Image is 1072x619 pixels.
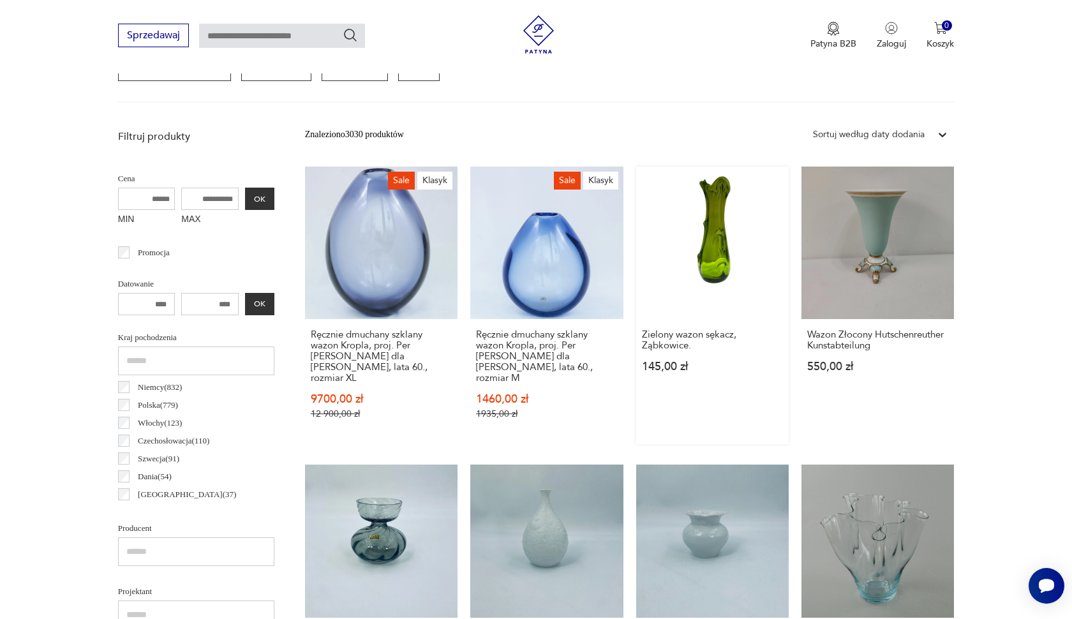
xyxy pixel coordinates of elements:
[927,22,954,50] button: 0Koszyk
[118,585,274,599] p: Projektant
[138,416,182,430] p: Włochy ( 123 )
[245,188,274,210] button: OK
[519,15,558,54] img: Patyna - sklep z meblami i dekoracjami vintage
[827,22,840,36] img: Ikona medalu
[118,24,189,47] button: Sprzedawaj
[305,167,458,444] a: SaleKlasykRęcznie dmuchany szklany wazon Kropla, proj. Per Lütken dla Holmegaard, lata 60., rozmi...
[138,246,170,260] p: Promocja
[810,22,856,50] button: Patyna B2B
[476,408,617,419] p: 1935,00 zł
[801,167,954,444] a: Wazon Złocony Hutschenreuther KunstabteilungWazon Złocony Hutschenreuther Kunstabteilung550,00 zł
[343,27,358,43] button: Szukaj
[118,277,274,291] p: Datowanie
[305,128,404,142] div: Znaleziono 3030 produktów
[138,488,236,502] p: [GEOGRAPHIC_DATA] ( 37 )
[1029,568,1064,604] iframe: Smartsupp widget button
[118,210,175,230] label: MIN
[118,130,274,144] p: Filtruj produkty
[810,22,856,50] a: Ikona medaluPatyna B2B
[245,293,274,315] button: OK
[807,361,948,372] p: 550,00 zł
[138,505,177,519] p: Francja ( 32 )
[934,22,947,34] img: Ikona koszyka
[311,394,452,405] p: 9700,00 zł
[927,38,954,50] p: Koszyk
[138,470,172,484] p: Dania ( 54 )
[138,434,209,448] p: Czechosłowacja ( 110 )
[118,521,274,535] p: Producent
[813,128,925,142] div: Sortuj według daty dodania
[311,408,452,419] p: 12 900,00 zł
[311,329,452,384] h3: Ręcznie dmuchany szklany wazon Kropla, proj. Per [PERSON_NAME] dla [PERSON_NAME], lata 60., rozmi...
[118,172,274,186] p: Cena
[942,20,953,31] div: 0
[810,38,856,50] p: Patyna B2B
[476,329,617,384] h3: Ręcznie dmuchany szklany wazon Kropla, proj. Per [PERSON_NAME] dla [PERSON_NAME], lata 60., rozmi...
[118,32,189,41] a: Sprzedawaj
[181,210,239,230] label: MAX
[642,329,783,351] h3: Zielony wazon sękacz, Ząbkowice.
[118,331,274,345] p: Kraj pochodzenia
[138,380,182,394] p: Niemcy ( 832 )
[636,167,789,444] a: Zielony wazon sękacz, Ząbkowice.Zielony wazon sękacz, Ząbkowice.145,00 zł
[138,452,179,466] p: Szwecja ( 91 )
[476,394,617,405] p: 1460,00 zł
[807,329,948,351] h3: Wazon Złocony Hutschenreuther Kunstabteilung
[885,22,898,34] img: Ikonka użytkownika
[642,361,783,372] p: 145,00 zł
[470,167,623,444] a: SaleKlasykRęcznie dmuchany szklany wazon Kropla, proj. Per Lütken dla Holmegaard, lata 60., rozmi...
[877,22,906,50] button: Zaloguj
[138,398,178,412] p: Polska ( 779 )
[877,38,906,50] p: Zaloguj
